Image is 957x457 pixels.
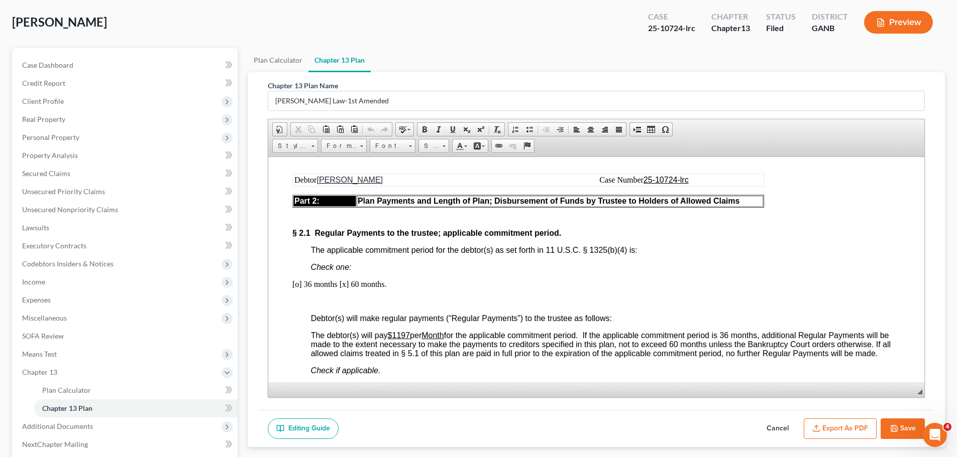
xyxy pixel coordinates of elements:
[419,139,439,153] span: Size
[22,422,93,430] span: Additional Documents
[273,123,287,136] a: Document Properties
[492,139,506,153] a: Link
[584,123,598,136] a: Center
[22,223,49,232] span: Lawsuits
[34,381,238,399] a: Plan Calculator
[42,386,91,394] span: Plan Calculator
[22,368,57,376] span: Chapter 13
[22,295,51,304] span: Expenses
[630,123,644,136] a: Insert Page Break for Printing
[22,97,64,105] span: Client Profile
[490,123,504,136] a: Remove Format
[711,11,750,23] div: Chapter
[598,123,612,136] a: Align Right
[766,11,796,23] div: Status
[347,123,361,136] a: Paste from Word
[248,48,308,72] a: Plan Calculator
[308,48,371,72] a: Chapter 13 Plan
[14,219,238,237] a: Lawsuits
[417,123,432,136] a: Bold
[812,11,848,23] div: District
[22,133,79,141] span: Personal Property
[22,61,73,69] span: Case Dashboard
[42,404,92,412] span: Chapter 13 Plan
[14,327,238,345] a: SOFA Review
[470,139,488,153] a: Background Color
[804,418,877,439] button: Export as PDF
[22,332,64,340] span: SOFA Review
[322,139,357,153] span: Format
[22,169,70,178] span: Secured Claims
[396,123,413,136] a: Spell Checker
[22,151,78,160] span: Property Analysis
[923,423,947,447] iframe: Intercom live chat
[741,23,750,33] span: 13
[22,79,65,87] span: Credit Report
[648,23,695,34] div: 25-10724-lrc
[34,399,238,417] a: Chapter 13 Plan
[14,237,238,255] a: Executory Contracts
[14,146,238,165] a: Property Analysis
[570,123,584,136] a: Align Left
[268,80,338,91] label: Chapter 13 Plan Name
[648,11,695,23] div: Case
[14,183,238,201] a: Unsecured Priority Claims
[268,157,924,383] iframe: Rich Text Editor, document-ckeditor
[321,139,367,153] a: Format
[14,56,238,74] a: Case Dashboard
[370,139,415,153] a: Font
[22,241,86,250] span: Executory Contracts
[658,123,672,136] a: Insert Special Character
[370,139,405,153] span: Font
[22,440,88,448] span: NextChapter Mailing
[319,123,333,136] a: Paste
[268,418,339,439] a: Editing Guide
[305,123,319,136] a: Copy
[22,205,118,214] span: Unsecured Nonpriority Claims
[12,15,107,29] span: [PERSON_NAME]
[273,139,308,153] span: Styles
[14,165,238,183] a: Secured Claims
[766,23,796,34] div: Filed
[268,91,924,110] input: Enter name...
[272,139,318,153] a: Styles
[506,139,520,153] a: Unlink
[22,350,57,358] span: Means Test
[812,23,848,34] div: GANB
[711,23,750,34] div: Chapter
[333,123,347,136] a: Paste as plain text
[474,123,488,136] a: Superscript
[644,123,658,136] a: Table
[14,201,238,219] a: Unsecured Nonpriority Claims
[520,139,534,153] a: Anchor
[522,123,537,136] a: Insert/Remove Bulleted List
[917,389,922,394] span: Resize
[881,418,925,439] button: Save
[460,123,474,136] a: Subscript
[22,277,45,286] span: Income
[14,435,238,453] a: NextChapter Mailing
[432,123,446,136] a: Italic
[22,259,114,268] span: Codebtors Insiders & Notices
[453,139,470,153] a: Text Color
[22,314,67,322] span: Miscellaneous
[14,74,238,92] a: Credit Report
[378,123,392,136] a: Redo
[553,123,567,136] a: Increase Indent
[508,123,522,136] a: Insert/Remove Numbered List
[756,418,800,439] button: Cancel
[446,123,460,136] a: Underline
